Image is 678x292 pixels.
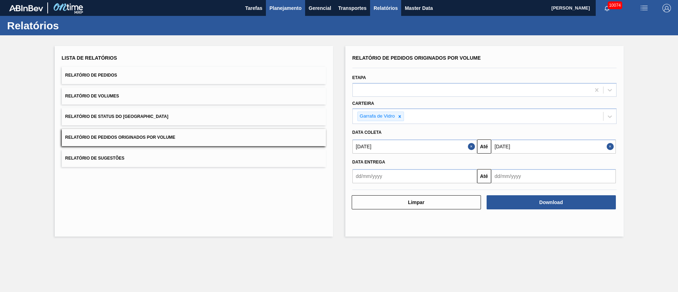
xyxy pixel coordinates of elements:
button: Relatório de Volumes [62,88,326,105]
input: dd/mm/yyyy [352,169,477,183]
span: Relatório de Pedidos [65,73,117,78]
span: Relatório de Volumes [65,94,119,99]
span: Planejamento [269,4,302,12]
button: Até [477,169,491,183]
img: Logout [662,4,671,12]
button: Close [607,139,616,154]
span: Master Data [405,4,433,12]
span: Lista de Relatórios [62,55,117,61]
h1: Relatórios [7,22,132,30]
button: Relatório de Sugestões [62,150,326,167]
span: Data coleta [352,130,382,135]
span: Gerencial [309,4,331,12]
button: Relatório de Pedidos Originados por Volume [62,129,326,146]
span: Tarefas [245,4,262,12]
span: 10074 [608,1,622,9]
span: Relatórios [374,4,398,12]
span: Relatório de Status do [GEOGRAPHIC_DATA] [65,114,168,119]
button: Limpar [352,195,481,209]
span: Data entrega [352,160,385,165]
span: Relatório de Sugestões [65,156,125,161]
span: Relatório de Pedidos Originados por Volume [65,135,176,140]
img: userActions [640,4,648,12]
button: Até [477,139,491,154]
img: TNhmsLtSVTkK8tSr43FrP2fwEKptu5GPRR3wAAAABJRU5ErkJggg== [9,5,43,11]
button: Notificações [596,3,618,13]
button: Relatório de Pedidos [62,67,326,84]
input: dd/mm/yyyy [352,139,477,154]
button: Download [487,195,616,209]
button: Close [468,139,477,154]
label: Etapa [352,75,366,80]
input: dd/mm/yyyy [491,139,616,154]
span: Transportes [338,4,367,12]
div: Garrafa de Vidro [358,112,396,121]
input: dd/mm/yyyy [491,169,616,183]
label: Carteira [352,101,374,106]
span: Relatório de Pedidos Originados por Volume [352,55,481,61]
button: Relatório de Status do [GEOGRAPHIC_DATA] [62,108,326,125]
